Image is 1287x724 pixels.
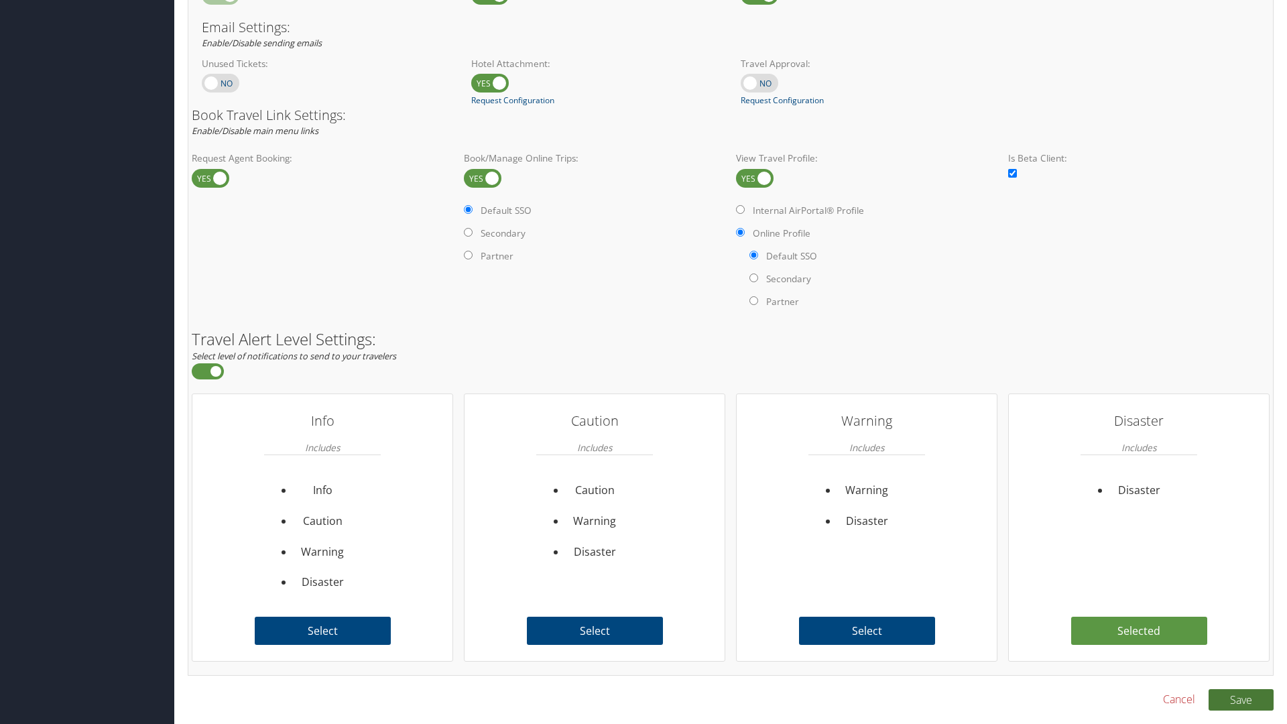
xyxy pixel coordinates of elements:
h3: Disaster [1081,408,1197,434]
h3: Book Travel Link Settings: [192,109,1270,122]
li: Disaster [294,567,352,598]
li: Warning [838,475,896,506]
label: Secondary [766,272,811,286]
li: Disaster [1110,475,1168,506]
label: Select [255,617,391,645]
h3: Warning [808,408,925,434]
em: Enable/Disable main menu links [192,125,318,137]
li: Disaster [566,537,624,568]
label: Request Agent Booking: [192,152,453,165]
li: Caution [294,506,352,537]
em: Includes [577,434,612,461]
li: Disaster [838,506,896,537]
li: Caution [566,475,624,506]
label: Is Beta Client: [1008,152,1270,165]
label: Partner [766,295,799,308]
label: Hotel Attachment: [471,57,721,70]
label: Selected [1071,617,1207,645]
label: Book/Manage Online Trips: [464,152,725,165]
em: Includes [1121,434,1156,461]
h3: Info [264,408,381,434]
label: Partner [481,249,513,263]
label: Default SSO [766,249,817,263]
label: Online Profile [753,227,810,240]
h2: Travel Alert Level Settings: [192,331,1270,347]
li: Info [294,475,352,506]
a: Request Configuration [741,95,824,107]
em: Enable/Disable sending emails [202,37,322,49]
h3: Email Settings: [202,21,1260,34]
label: Internal AirPortal® Profile [753,204,864,217]
label: Default SSO [481,204,532,217]
h3: Caution [536,408,653,434]
label: Travel Approval: [741,57,990,70]
label: Unused Tickets: [202,57,451,70]
label: Select [527,617,663,645]
em: Includes [849,434,884,461]
a: Request Configuration [471,95,554,107]
label: View Travel Profile: [736,152,997,165]
em: Includes [305,434,340,461]
label: Secondary [481,227,526,240]
em: Select level of notifications to send to your travelers [192,350,396,362]
button: Save [1209,689,1274,711]
li: Warning [566,506,624,537]
a: Cancel [1163,691,1195,707]
label: Select [799,617,935,645]
li: Warning [294,537,352,568]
